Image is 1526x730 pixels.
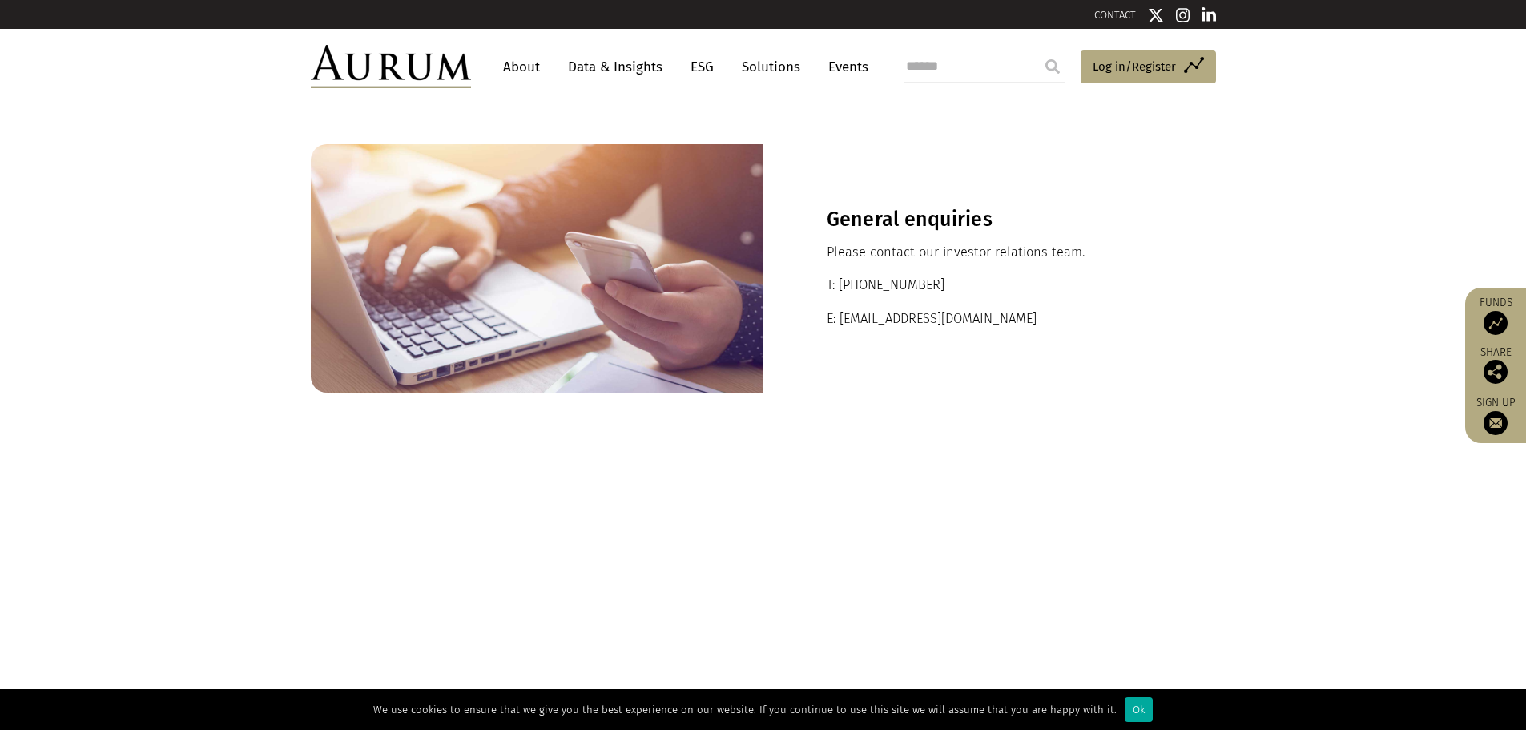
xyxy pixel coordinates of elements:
[1202,7,1216,23] img: Linkedin icon
[682,52,722,82] a: ESG
[820,52,868,82] a: Events
[495,52,548,82] a: About
[1094,9,1136,21] a: CONTACT
[1081,50,1216,84] a: Log in/Register
[827,275,1153,296] p: T: [PHONE_NUMBER]
[1125,697,1153,722] div: Ok
[1093,57,1176,76] span: Log in/Register
[1176,7,1190,23] img: Instagram icon
[827,208,1153,232] h3: General enquiries
[1473,347,1518,384] div: Share
[1484,411,1508,435] img: Sign up to our newsletter
[560,52,670,82] a: Data & Insights
[1484,360,1508,384] img: Share this post
[1148,7,1164,23] img: Twitter icon
[1037,50,1069,83] input: Submit
[1484,311,1508,335] img: Access Funds
[1473,396,1518,435] a: Sign up
[1473,296,1518,335] a: Funds
[734,52,808,82] a: Solutions
[311,45,471,88] img: Aurum
[827,309,1153,329] p: E: [EMAIL_ADDRESS][DOMAIN_NAME]
[827,242,1153,263] p: Please contact our investor relations team.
